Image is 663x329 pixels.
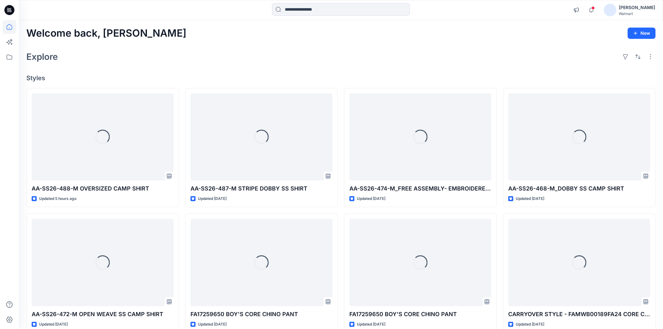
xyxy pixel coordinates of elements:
p: FA17259650 BOY'S CORE CHINO PANT [349,310,491,319]
h2: Welcome back, [PERSON_NAME] [26,28,186,39]
p: Updated [DATE] [198,321,227,328]
p: CARRYOVER STYLE - FAMWB00189FA24 CORE CHINO PANT [508,310,650,319]
p: AA-SS26-474-M_FREE ASSEMBLY- EMBROIDERED CAMP SHIRT [349,184,491,193]
div: Walmart [619,11,655,16]
p: Updated [DATE] [516,321,544,328]
button: New [628,28,655,39]
p: AA-SS26-468-M_DOBBY SS CAMP SHIRT [508,184,650,193]
h4: Styles [26,74,655,82]
div: [PERSON_NAME] [619,4,655,11]
p: AA-SS26-487-M STRIPE DOBBY SS SHIRT [191,184,332,193]
p: AA-SS26-488-M OVERSIZED CAMP SHIRT [32,184,174,193]
p: FA17259650 BOY'S CORE CHINO PANT [191,310,332,319]
p: Updated [DATE] [357,321,385,328]
p: Updated 5 hours ago [39,196,76,202]
p: Updated [DATE] [357,196,385,202]
p: Updated [DATE] [516,196,544,202]
h2: Explore [26,52,58,62]
img: avatar [604,4,616,16]
p: AA-SS26-472-M OPEN WEAVE SS CAMP SHIRT [32,310,174,319]
p: Updated [DATE] [198,196,227,202]
p: Updated [DATE] [39,321,68,328]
